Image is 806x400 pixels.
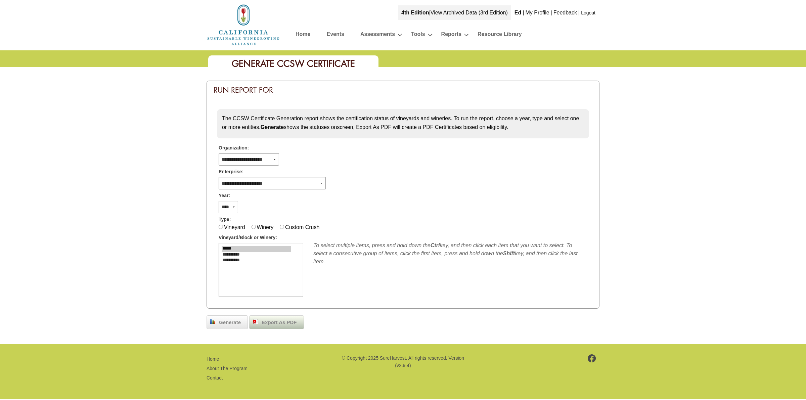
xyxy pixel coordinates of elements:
[224,224,245,230] label: Vineyard
[249,315,304,329] a: Export As PDF
[261,124,284,130] strong: Generate
[522,5,525,20] div: |
[207,366,248,371] a: About The Program
[431,242,440,248] b: Ctrl
[253,319,258,324] img: doc_pdf.png
[296,30,310,41] a: Home
[514,10,521,15] b: Ed
[525,10,549,15] a: My Profile
[503,251,515,256] b: Shift
[285,224,319,230] label: Custom Crush
[398,5,511,20] div: |
[216,319,244,326] span: Generate
[258,319,300,326] span: Export As PDF
[207,81,599,99] div: Run Report For
[219,192,230,199] span: Year:
[326,30,344,41] a: Events
[257,224,274,230] label: Winery
[210,319,216,324] img: chart_bar.png
[581,10,595,15] a: Logout
[222,114,584,131] p: The CCSW Certificate Generation report shows the certification status of vineyards and wineries. ...
[207,375,223,381] a: Contact
[207,315,248,329] a: Generate
[360,30,395,41] a: Assessments
[550,5,553,20] div: |
[219,234,277,241] span: Vineyard/Block or Winery:
[207,356,219,362] a: Home
[207,3,280,46] img: logo_cswa2x.png
[207,21,280,27] a: Home
[341,354,465,369] p: © Copyright 2025 SureHarvest. All rights reserved. Version (v2.9.4)
[219,144,249,151] span: Organization:
[219,216,231,223] span: Type:
[219,168,243,175] span: Enterprise:
[232,58,355,70] span: Generate CCSW Certificate
[401,10,429,15] strong: 4th Edition
[411,30,425,41] a: Tools
[431,10,508,15] a: View Archived Data (3rd Edition)
[441,30,461,41] a: Reports
[478,30,522,41] a: Resource Library
[578,5,580,20] div: |
[553,10,577,15] a: Feedback
[588,354,596,362] img: footer-facebook.png
[313,241,587,266] div: To select multiple items, press and hold down the key, and then click each item that you want to ...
